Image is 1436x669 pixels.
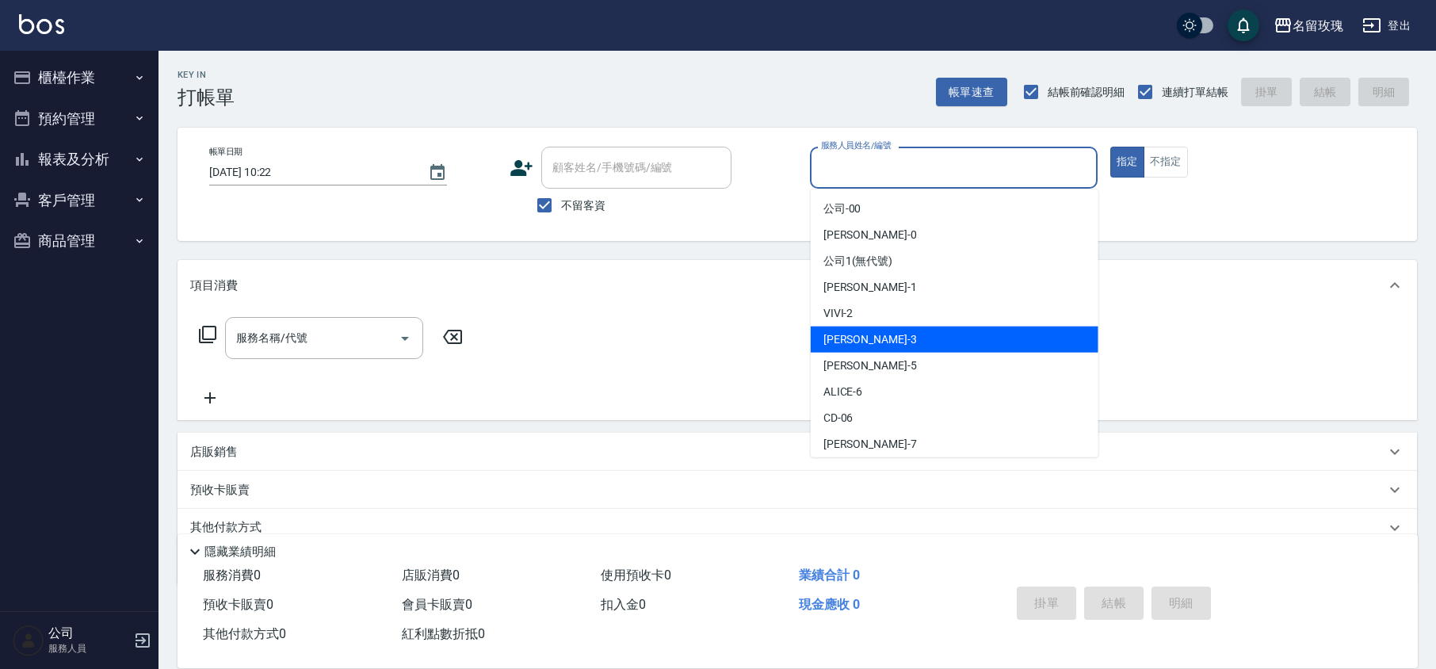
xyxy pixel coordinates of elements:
span: [PERSON_NAME] -1 [823,279,917,296]
span: 現金應收 0 [799,597,860,612]
input: YYYY/MM/DD hh:mm [209,159,412,185]
button: 不指定 [1144,147,1188,178]
span: 扣入金 0 [601,597,646,612]
span: 使用預收卡 0 [601,568,671,583]
div: 其他付款方式 [178,509,1417,547]
button: 預約管理 [6,98,152,140]
div: 名留玫瑰 [1293,16,1343,36]
span: VIVI -2 [823,305,854,322]
button: 櫃檯作業 [6,57,152,98]
h3: 打帳單 [178,86,235,109]
span: [PERSON_NAME] -3 [823,331,917,348]
p: 預收卡販賣 [190,482,250,499]
button: Choose date, selected date is 2025-09-07 [418,154,456,192]
span: [PERSON_NAME] -0 [823,227,917,243]
span: 服務消費 0 [203,568,261,583]
span: CD -06 [823,410,854,426]
p: 店販銷售 [190,444,238,461]
span: 結帳前確認明細 [1048,84,1125,101]
label: 帳單日期 [209,146,243,158]
button: save [1228,10,1259,41]
button: 客戶管理 [6,180,152,221]
button: 登出 [1356,11,1417,40]
span: 公司 -00 [823,201,861,217]
h2: Key In [178,70,235,80]
button: 帳單速查 [936,78,1007,107]
span: [PERSON_NAME] -7 [823,436,917,453]
button: Open [392,326,418,351]
button: 名留玫瑰 [1267,10,1350,42]
span: 店販消費 0 [402,568,460,583]
button: 指定 [1110,147,1144,178]
img: Person [13,625,44,656]
p: 項目消費 [190,277,238,294]
span: 會員卡販賣 0 [402,597,472,612]
div: 預收卡販賣 [178,471,1417,509]
button: 報表及分析 [6,139,152,180]
span: ALICE -6 [823,384,863,400]
h5: 公司 [48,625,129,641]
span: 連續打單結帳 [1162,84,1228,101]
span: 其他付款方式 0 [203,626,286,641]
span: [PERSON_NAME] -5 [823,357,917,374]
p: 其他付款方式 [190,519,269,537]
span: 公司1 (無代號) [823,253,893,270]
img: Logo [19,14,64,34]
span: 不留客資 [561,197,605,214]
span: 紅利點數折抵 0 [402,626,485,641]
div: 項目消費 [178,260,1417,311]
label: 服務人員姓名/編號 [821,140,891,151]
p: 隱藏業績明細 [204,544,276,560]
button: 商品管理 [6,220,152,262]
span: 業績合計 0 [799,568,860,583]
div: 店販銷售 [178,433,1417,471]
p: 服務人員 [48,641,129,656]
span: 預收卡販賣 0 [203,597,273,612]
